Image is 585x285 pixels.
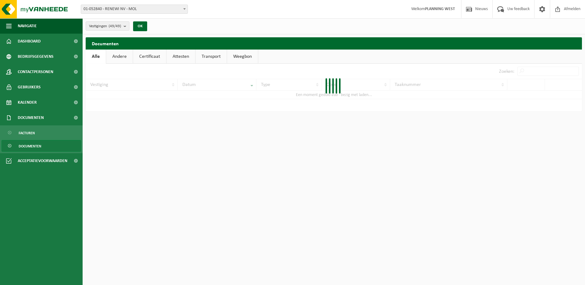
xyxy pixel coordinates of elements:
[18,110,44,125] span: Documenten
[86,37,582,49] h2: Documenten
[18,34,41,49] span: Dashboard
[18,64,53,80] span: Contactpersonen
[86,21,129,31] button: Vestigingen(49/49)
[227,50,258,64] a: Weegbon
[18,18,37,34] span: Navigatie
[18,153,67,168] span: Acceptatievoorwaarden
[166,50,195,64] a: Attesten
[133,50,166,64] a: Certificaat
[81,5,188,14] span: 01-052840 - RENEWI NV - MOL
[19,127,35,139] span: Facturen
[18,49,54,64] span: Bedrijfsgegevens
[19,140,41,152] span: Documenten
[2,140,81,152] a: Documenten
[109,24,121,28] count: (49/49)
[89,22,121,31] span: Vestigingen
[18,95,37,110] span: Kalender
[425,7,455,11] strong: PLANNING WEST
[106,50,133,64] a: Andere
[86,50,106,64] a: Alle
[81,5,188,13] span: 01-052840 - RENEWI NV - MOL
[133,21,147,31] button: OK
[2,127,81,139] a: Facturen
[18,80,41,95] span: Gebruikers
[196,50,227,64] a: Transport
